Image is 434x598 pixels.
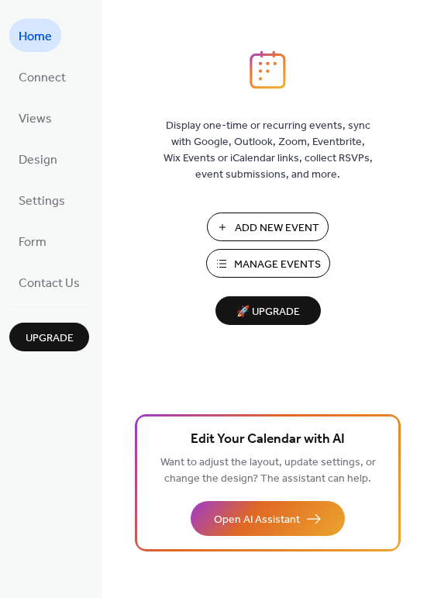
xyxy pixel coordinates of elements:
[9,19,61,52] a: Home
[215,296,321,325] button: 🚀 Upgrade
[206,249,330,278] button: Manage Events
[19,189,65,213] span: Settings
[235,220,319,237] span: Add New Event
[191,429,345,451] span: Edit Your Calendar with AI
[160,452,376,489] span: Want to adjust the layout, update settings, or change the design? The assistant can help.
[19,25,52,49] span: Home
[9,101,61,134] a: Views
[9,183,74,216] a: Settings
[214,512,300,528] span: Open AI Assistant
[26,330,74,347] span: Upgrade
[9,142,67,175] a: Design
[207,213,329,241] button: Add New Event
[19,66,66,90] span: Connect
[234,257,321,273] span: Manage Events
[9,323,89,351] button: Upgrade
[191,501,345,536] button: Open AI Assistant
[19,107,52,131] span: Views
[225,302,312,323] span: 🚀 Upgrade
[250,50,285,89] img: logo_icon.svg
[164,118,373,183] span: Display one-time or recurring events, sync with Google, Outlook, Zoom, Eventbrite, Wix Events or ...
[19,230,46,254] span: Form
[9,224,56,258] a: Form
[19,148,57,172] span: Design
[9,265,89,299] a: Contact Us
[9,60,75,93] a: Connect
[19,271,80,296] span: Contact Us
